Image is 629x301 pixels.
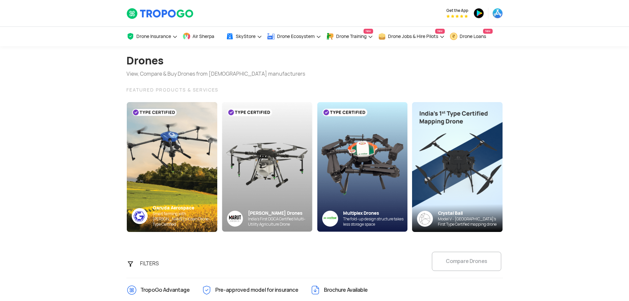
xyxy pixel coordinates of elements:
[438,210,503,216] div: Crystal Ball
[364,29,373,34] span: New
[226,27,262,46] a: SkyStore
[126,27,178,46] a: Drone Insurance
[236,34,256,39] span: SkyStore
[343,210,407,216] div: Multiplex Drones
[153,205,217,211] div: Garuda Aerospace
[492,8,503,19] img: ic_appstore.png
[317,102,407,232] img: bg_multiplex_sky.png
[140,285,190,295] span: TropoGo Advantage
[473,8,484,19] img: ic_playstore.png
[126,52,305,70] h1: Drones
[324,285,368,295] span: Brochure Available
[267,27,321,46] a: Drone Ecosystem
[201,285,212,295] img: ic_Pre-approved.png
[483,29,493,34] span: New
[132,208,148,224] img: ic_garuda_sky.png
[248,216,312,227] div: India’s First DGCA Certified Multi-Utility Agriculture Drone
[192,34,214,39] span: Air Sherpa
[310,285,321,295] img: ic_Brochure.png
[215,285,298,295] span: Pre-approved model for insurance
[322,210,338,227] img: ic_multiplex_sky.png
[126,70,305,78] div: View, Compare & Buy Drones from [DEMOGRAPHIC_DATA] manufacturers
[136,34,171,39] span: Drone Insurance
[183,27,221,46] a: Air Sherpa
[450,27,493,46] a: Drone LoansNew
[222,102,312,232] img: bg_marut_sky.png
[326,27,373,46] a: Drone TrainingNew
[248,210,312,216] div: [PERSON_NAME] Drones
[438,216,503,227] div: Model V - [GEOGRAPHIC_DATA]’s First Type Certified mapping drone
[227,210,243,227] img: Group%2036313.png
[126,8,194,19] img: TropoGo Logo
[277,34,315,39] span: Drone Ecosystem
[126,285,137,295] img: ic_TropoGo_Advantage.png
[336,34,367,39] span: Drone Training
[153,211,217,227] div: Smart farming with [PERSON_NAME]’s Kisan Drone - Type Certified
[136,257,171,270] div: FILTERS
[343,216,407,227] div: The fold-up design structure takes less storage space
[446,15,468,18] img: App Raking
[126,86,503,94] div: FEATURED PRODUCTS & SERVICES
[417,211,433,227] img: crystalball-logo-banner.png
[446,8,468,13] span: Get the App
[435,29,445,34] span: New
[412,102,503,232] img: bannerAdvertisement6.png
[460,34,486,39] span: Drone Loans
[378,27,445,46] a: Drone Jobs & Hire PilotsNew
[127,102,217,232] img: bg_garuda_sky.png
[388,34,438,39] span: Drone Jobs & Hire Pilots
